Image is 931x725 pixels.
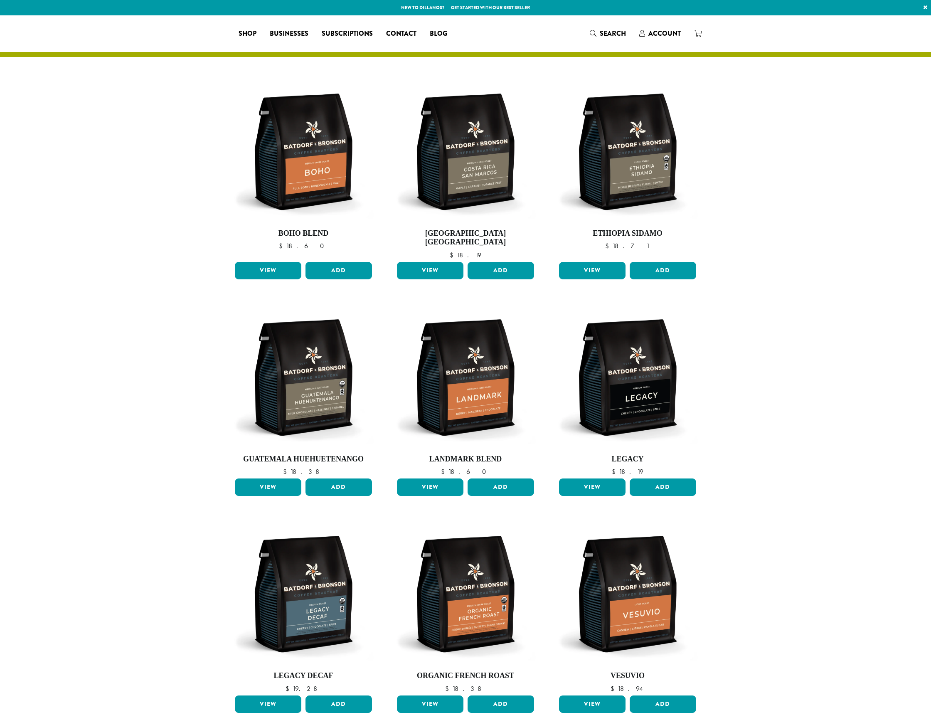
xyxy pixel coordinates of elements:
a: Legacy Decaf $19.28 [233,523,374,692]
span: Blog [430,29,447,39]
h4: Landmark Blend [395,455,536,464]
span: Account [648,29,681,38]
img: BB-12oz-FTO-Legacy-Decaf-Stock.webp [233,523,374,665]
img: BB-12oz-Vesuvio-Stock.webp [557,523,698,665]
bdi: 18.38 [283,467,323,476]
img: BB-12oz-Boho-Stock.webp [233,81,374,222]
bdi: 18.60 [279,242,328,250]
span: Subscriptions [322,29,373,39]
h4: Legacy [557,455,698,464]
bdi: 18.19 [450,251,481,259]
a: Vesuvio $18.94 [557,523,698,692]
img: BB-12oz-Landmark-Stock.webp [395,307,536,448]
span: $ [450,251,457,259]
h4: [GEOGRAPHIC_DATA] [GEOGRAPHIC_DATA] [395,229,536,247]
button: Add [305,478,372,496]
span: Search [600,29,626,38]
span: $ [612,467,619,476]
a: Search [583,27,633,40]
button: Add [468,695,534,713]
h4: Organic French Roast [395,671,536,681]
img: BB-12oz-Legacy-Stock.webp [557,307,698,448]
span: $ [441,467,448,476]
button: Add [630,262,696,279]
button: Add [305,262,372,279]
button: Add [468,478,534,496]
span: $ [611,684,618,693]
img: BB-12oz-FTO-Ethiopia-Sidamo-Stock.webp [557,81,698,222]
a: View [235,262,301,279]
a: View [235,695,301,713]
img: BB-12oz-Costa-Rica-San-Marcos-Stock.webp [395,81,536,222]
span: $ [279,242,286,250]
a: [GEOGRAPHIC_DATA] [GEOGRAPHIC_DATA] $18.19 [395,81,536,259]
span: Shop [239,29,256,39]
a: Legacy $18.19 [557,307,698,476]
a: Ethiopia Sidamo $18.71 [557,81,698,259]
bdi: 18.94 [611,684,644,693]
a: View [235,478,301,496]
a: Get started with our best seller [451,4,530,11]
a: View [397,262,463,279]
span: $ [605,242,612,250]
a: Landmark Blend $18.60 [395,307,536,476]
span: $ [286,684,293,693]
a: View [559,262,626,279]
span: $ [283,467,290,476]
h4: Ethiopia Sidamo [557,229,698,238]
bdi: 18.60 [441,467,490,476]
h4: Boho Blend [233,229,374,238]
bdi: 18.71 [605,242,650,250]
a: View [397,478,463,496]
a: View [559,478,626,496]
button: Add [468,262,534,279]
a: Guatemala Huehuetenango $18.38 [233,307,374,476]
img: BB-12oz-FTO-Organic-French-Roast-Stock.webp [395,523,536,665]
h4: Vesuvio [557,671,698,681]
span: Businesses [270,29,308,39]
button: Add [305,695,372,713]
bdi: 18.19 [612,467,643,476]
a: Boho Blend $18.60 [233,81,374,259]
bdi: 19.28 [286,684,321,693]
button: Add [630,478,696,496]
a: Shop [232,27,263,40]
bdi: 18.38 [445,684,485,693]
h4: Legacy Decaf [233,671,374,681]
h4: Guatemala Huehuetenango [233,455,374,464]
a: View [559,695,626,713]
button: Add [630,695,696,713]
span: $ [445,684,452,693]
span: Contact [386,29,416,39]
img: BB-12oz-FTO-Guatemala-Huhutenango-Stock.webp [233,307,374,448]
a: Organic French Roast $18.38 [395,523,536,692]
a: View [397,695,463,713]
